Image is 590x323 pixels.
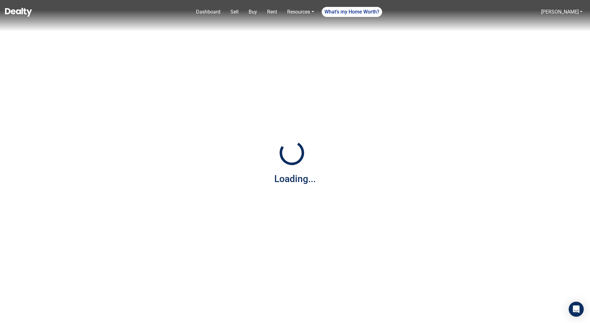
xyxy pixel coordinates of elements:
[285,6,316,18] a: Resources
[322,7,382,17] a: What's my Home Worth?
[274,172,316,186] div: Loading...
[246,6,260,18] a: Buy
[265,6,280,18] a: Rent
[193,6,223,18] a: Dashboard
[5,8,32,17] img: Dealty - Buy, Sell & Rent Homes
[539,6,585,18] a: [PERSON_NAME]
[541,9,579,15] a: [PERSON_NAME]
[228,6,241,18] a: Sell
[276,137,308,169] img: Loading
[569,302,584,317] div: Open Intercom Messenger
